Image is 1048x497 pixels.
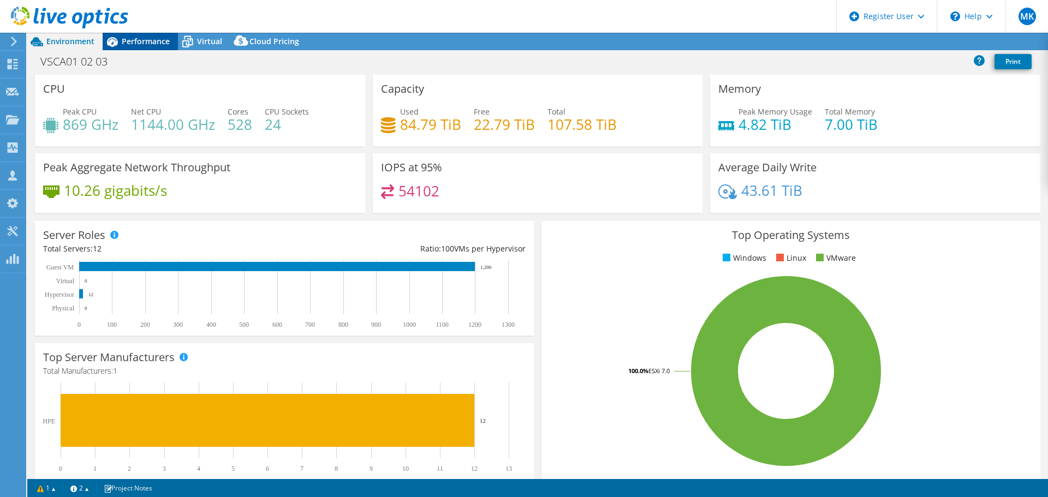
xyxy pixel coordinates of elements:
[739,118,812,130] h4: 4.82 TiB
[228,118,252,130] h4: 528
[88,292,93,297] text: 12
[371,321,381,328] text: 900
[206,321,216,328] text: 400
[197,465,200,472] text: 4
[547,118,617,130] h4: 107.58 TiB
[825,106,875,117] span: Total Memory
[52,304,74,312] text: Physical
[85,306,87,311] text: 0
[93,243,102,254] span: 12
[128,465,131,472] text: 2
[718,161,817,173] h3: Average Daily Write
[718,83,761,95] h3: Memory
[272,321,282,328] text: 600
[35,56,124,68] h1: VSCA01 02 03
[403,321,416,328] text: 1000
[950,11,960,21] svg: \n
[1019,8,1036,25] span: MK
[995,54,1032,69] a: Print
[398,185,439,197] h4: 54102
[93,465,97,472] text: 1
[480,417,486,424] text: 12
[78,321,81,328] text: 0
[338,321,348,328] text: 800
[64,184,167,196] h4: 10.26 gigabits/s
[400,118,461,130] h4: 84.79 TiB
[46,36,94,46] span: Environment
[825,118,878,130] h4: 7.00 TiB
[85,278,87,284] text: 0
[400,106,419,117] span: Used
[43,83,65,95] h3: CPU
[231,465,235,472] text: 5
[59,465,62,472] text: 0
[43,417,55,425] text: HPE
[266,465,269,472] text: 6
[628,367,648,375] tspan: 100.0%
[173,321,183,328] text: 300
[284,243,526,255] div: Ratio: VMs per Hypervisor
[228,106,248,117] span: Cores
[381,161,442,173] h3: IOPS at 95%
[505,465,512,472] text: 13
[474,106,490,117] span: Free
[45,291,74,298] text: Hypervisor
[741,184,802,196] h4: 43.61 TiB
[96,481,160,495] a: Project Notes
[480,265,492,270] text: 1,200
[113,366,117,376] span: 1
[720,252,766,264] li: Windows
[43,351,175,363] h3: Top Server Manufacturers
[265,106,309,117] span: CPU Sockets
[437,465,443,472] text: 11
[300,465,303,472] text: 7
[43,365,526,377] h4: Total Manufacturers:
[441,243,454,254] span: 100
[773,252,806,264] li: Linux
[43,243,284,255] div: Total Servers:
[63,106,97,117] span: Peak CPU
[249,36,299,46] span: Cloud Pricing
[43,229,105,241] h3: Server Roles
[131,118,215,130] h4: 1144.00 GHz
[474,118,535,130] h4: 22.79 TiB
[46,264,74,271] text: Guest VM
[107,321,117,328] text: 100
[122,36,170,46] span: Performance
[63,118,118,130] h4: 869 GHz
[813,252,856,264] li: VMware
[43,161,230,173] h3: Peak Aggregate Network Throughput
[335,465,338,472] text: 8
[468,321,481,328] text: 1200
[163,465,166,472] text: 3
[140,321,150,328] text: 200
[131,106,161,117] span: Net CPU
[739,106,812,117] span: Peak Memory Usage
[381,83,424,95] h3: Capacity
[471,465,478,472] text: 12
[502,321,515,328] text: 1300
[63,481,97,495] a: 2
[265,118,309,130] h4: 24
[648,367,670,375] tspan: ESXi 7.0
[29,481,63,495] a: 1
[547,106,565,117] span: Total
[402,465,409,472] text: 10
[197,36,222,46] span: Virtual
[370,465,373,472] text: 9
[436,321,449,328] text: 1100
[550,229,1032,241] h3: Top Operating Systems
[305,321,315,328] text: 700
[56,277,75,285] text: Virtual
[239,321,249,328] text: 500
